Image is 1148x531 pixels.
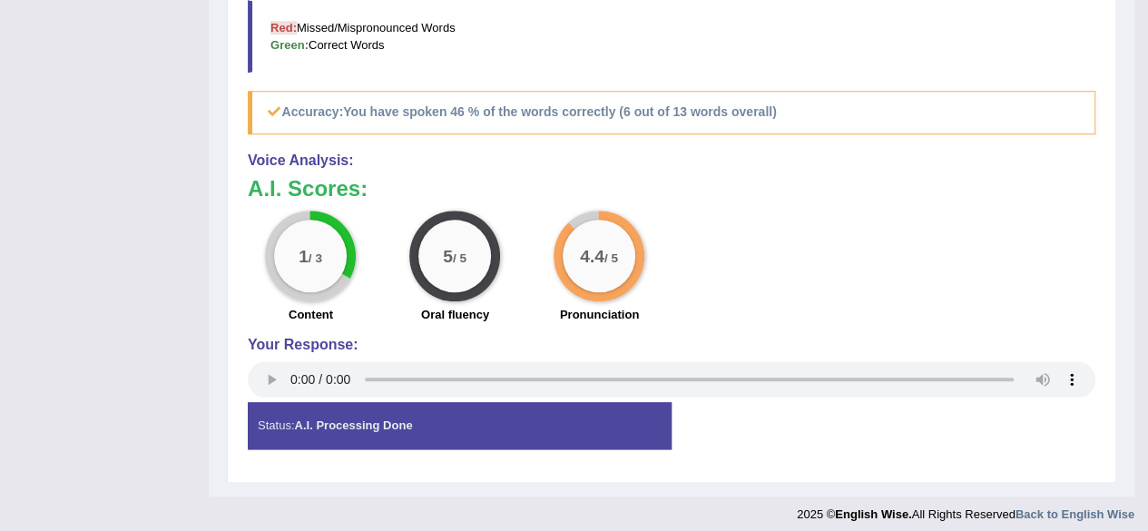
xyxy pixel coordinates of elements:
[835,507,911,521] strong: English Wise.
[299,245,309,265] big: 1
[453,251,466,264] small: / 5
[248,337,1095,353] h4: Your Response:
[248,152,1095,169] h4: Voice Analysis:
[421,306,489,323] label: Oral fluency
[294,418,412,432] strong: A.I. Processing Done
[560,306,639,323] label: Pronunciation
[248,91,1095,133] h5: Accuracy:
[1016,507,1134,521] a: Back to English Wise
[248,176,368,201] b: A.I. Scores:
[270,38,309,52] b: Green:
[248,402,672,448] div: Status:
[309,251,322,264] small: / 3
[343,104,776,119] b: You have spoken 46 % of the words correctly (6 out of 13 words overall)
[270,21,297,34] b: Red:
[289,306,333,323] label: Content
[604,251,618,264] small: / 5
[581,245,605,265] big: 4.4
[444,245,454,265] big: 5
[797,497,1134,523] div: 2025 © All Rights Reserved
